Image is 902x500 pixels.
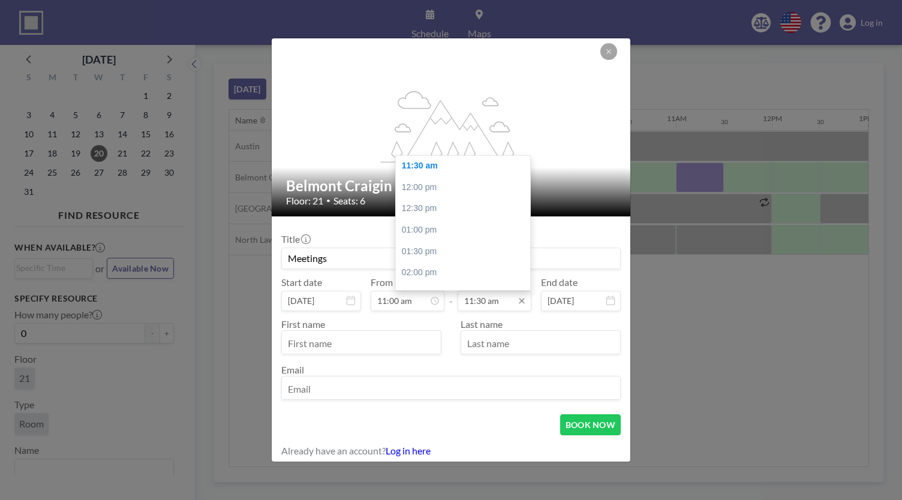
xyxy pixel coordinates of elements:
span: Seats: 6 [333,195,365,207]
span: • [326,196,330,205]
input: Email [282,379,620,399]
input: Last name [461,333,620,354]
h2: Belmont Craigin [286,177,617,195]
div: 11:30 am [396,155,536,177]
a: Log in here [386,445,431,456]
div: 01:30 pm [396,241,536,263]
label: From [371,276,393,288]
div: 12:30 pm [396,198,536,219]
span: Floor: 21 [286,195,323,207]
span: Already have an account? [281,445,386,457]
label: Email [281,364,304,375]
input: Guest reservation [282,248,620,269]
div: 12:00 pm [396,177,536,198]
label: First name [281,318,325,330]
button: BOOK NOW [560,414,621,435]
div: 02:00 pm [396,262,536,284]
span: - [449,281,453,307]
label: Title [281,233,309,245]
label: Last name [461,318,503,330]
div: 01:00 pm [396,219,536,241]
div: 02:30 pm [396,284,536,305]
label: Start date [281,276,322,288]
input: First name [282,333,441,354]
